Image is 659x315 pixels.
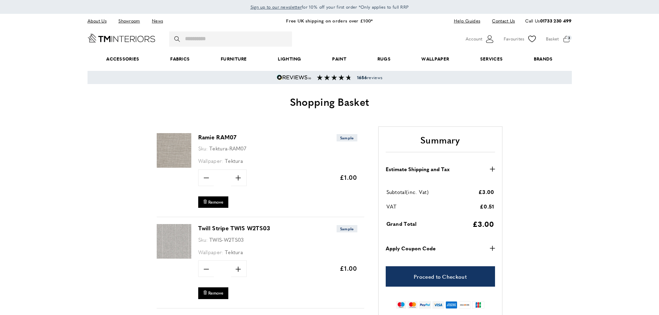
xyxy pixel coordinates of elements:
a: Fabrics [155,48,205,70]
span: Sign up to our newsletter [250,4,302,10]
button: Estimate Shipping and Tax [386,165,495,173]
a: Sign up to our newsletter [250,3,302,10]
a: Lighting [263,48,317,70]
span: £1.00 [340,173,357,182]
a: About Us [88,16,112,26]
button: Search [174,31,181,47]
a: Showroom [113,16,145,26]
a: Wallpaper [406,48,465,70]
a: Brands [518,48,568,70]
a: 01733 230 499 [540,17,572,24]
span: Wallpaper: [198,248,223,256]
img: Reviews.io 5 stars [277,75,311,80]
a: Free UK shipping on orders over £100* [286,17,373,24]
button: Customer Account [466,34,495,44]
a: Help Guides [449,16,485,26]
a: Twill Stripe TWIS W2TS03 [157,254,191,260]
strong: 1656 [357,74,367,81]
img: discover [459,301,471,309]
p: Call Us [525,17,571,25]
strong: Estimate Shipping and Tax [386,165,450,173]
a: Ramie RAM07 [157,163,191,169]
span: Sku: [198,145,208,152]
button: Remove Ramie RAM07 [198,196,228,208]
span: Account [466,35,482,43]
span: Favourites [504,35,524,43]
span: £0.51 [480,203,494,210]
img: jcb [472,301,484,309]
img: visa [432,301,444,309]
a: News [147,16,168,26]
a: Favourites [504,34,537,44]
span: £3.00 [473,219,494,229]
span: Subtotal [386,188,406,195]
a: Go to Home page [88,34,155,43]
button: Apply Coupon Code [386,244,495,252]
a: Twill Stripe TWIS W2TS03 [198,224,271,232]
strong: Apply Coupon Code [386,244,436,252]
span: Sample [337,225,357,232]
a: Furniture [205,48,262,70]
a: Rugs [362,48,406,70]
img: Twill Stripe TWIS W2TS03 [157,224,191,259]
span: Tektura [225,248,243,256]
a: Services [465,48,518,70]
span: Tektura [225,157,243,164]
span: £3.00 [478,188,494,195]
a: Ramie RAM07 [198,133,237,141]
img: Ramie RAM07 [157,133,191,168]
img: american-express [446,301,458,309]
span: Tektura-RAM07 [209,145,246,152]
span: Sku: [198,236,208,243]
a: Paint [317,48,362,70]
img: mastercard [408,301,418,309]
span: Shopping Basket [290,94,369,109]
a: Contact Us [487,16,515,26]
button: Remove Twill Stripe TWIS W2TS03 [198,287,228,299]
span: for 10% off your first order *Only applies to full RRP [250,4,409,10]
span: Accessories [91,48,155,70]
img: Reviews section [317,75,351,80]
h2: Summary [386,134,495,152]
span: £1.00 [340,264,357,272]
span: TWIS-W2TS03 [209,236,244,243]
img: maestro [396,301,406,309]
span: (inc. Vat) [406,188,429,195]
span: Grand Total [386,220,417,227]
span: Sample [337,134,357,141]
span: reviews [357,75,382,80]
a: Proceed to Checkout [386,266,495,287]
span: Remove [208,199,223,205]
span: VAT [386,203,397,210]
img: paypal [419,301,431,309]
span: Remove [208,290,223,296]
span: Wallpaper: [198,157,223,164]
